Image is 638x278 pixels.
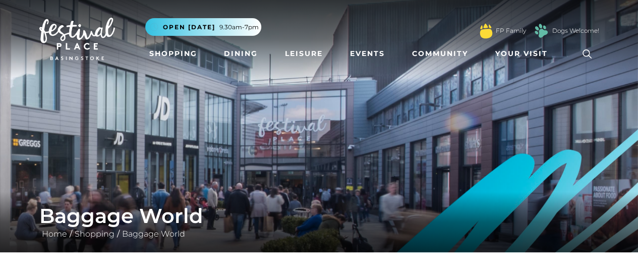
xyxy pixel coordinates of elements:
a: Baggage World [120,229,188,239]
a: Home [39,229,70,239]
h1: Baggage World [39,204,599,228]
img: Festival Place Logo [39,18,115,60]
div: / / [32,204,607,240]
a: Dining [220,44,262,63]
button: Open [DATE] 9.30am-7pm [145,18,261,36]
a: Leisure [281,44,327,63]
a: Shopping [145,44,201,63]
a: Your Visit [491,44,557,63]
span: Open [DATE] [163,23,215,32]
a: Community [408,44,472,63]
a: Shopping [72,229,117,239]
a: Events [346,44,389,63]
span: 9.30am-7pm [219,23,259,32]
a: FP Family [496,26,526,35]
a: Dogs Welcome! [552,26,599,35]
span: Your Visit [495,48,548,59]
